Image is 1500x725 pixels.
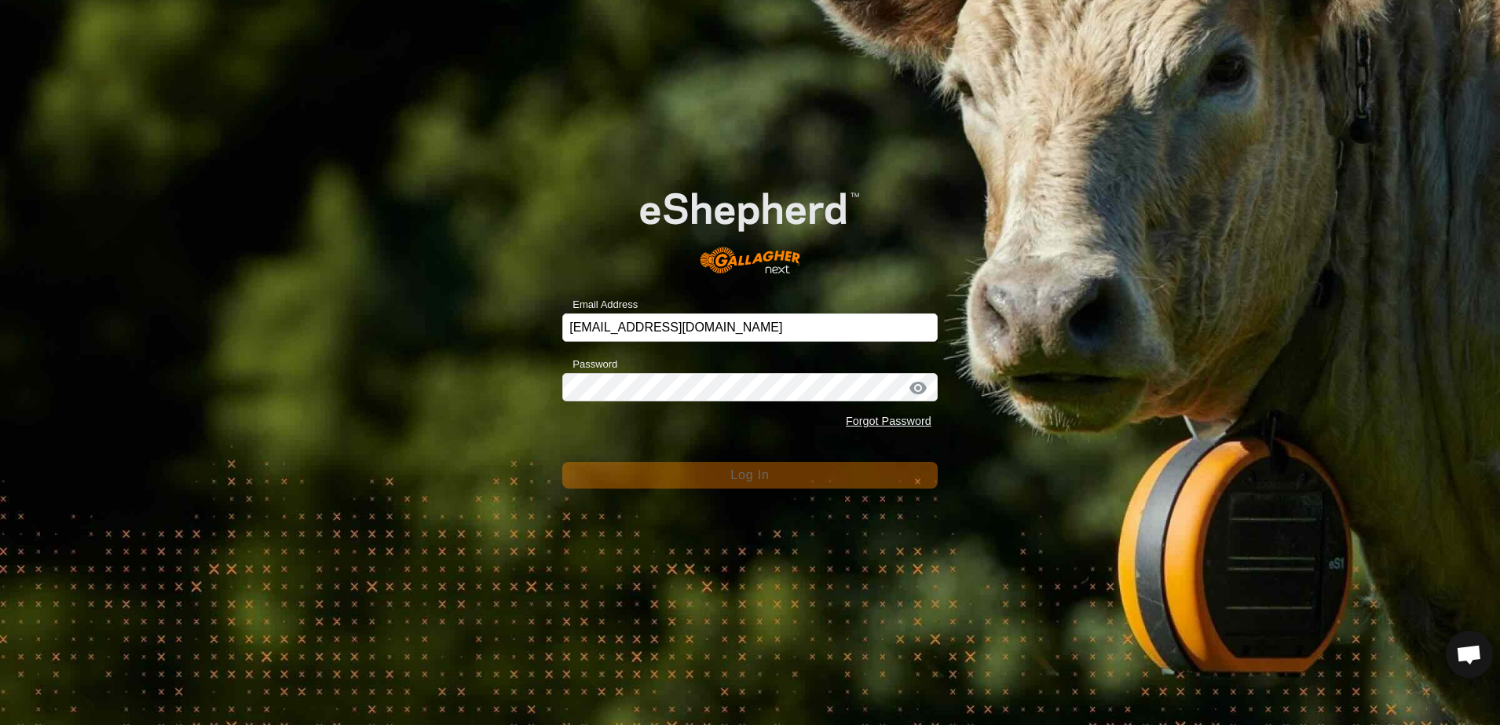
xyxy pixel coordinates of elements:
[600,161,900,289] img: E-shepherd Logo
[562,297,638,313] label: Email Address
[846,415,931,427] a: Forgot Password
[562,462,938,489] button: Log In
[730,468,769,482] span: Log In
[562,357,617,372] label: Password
[562,313,938,342] input: Email Address
[1446,631,1493,678] div: Open chat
